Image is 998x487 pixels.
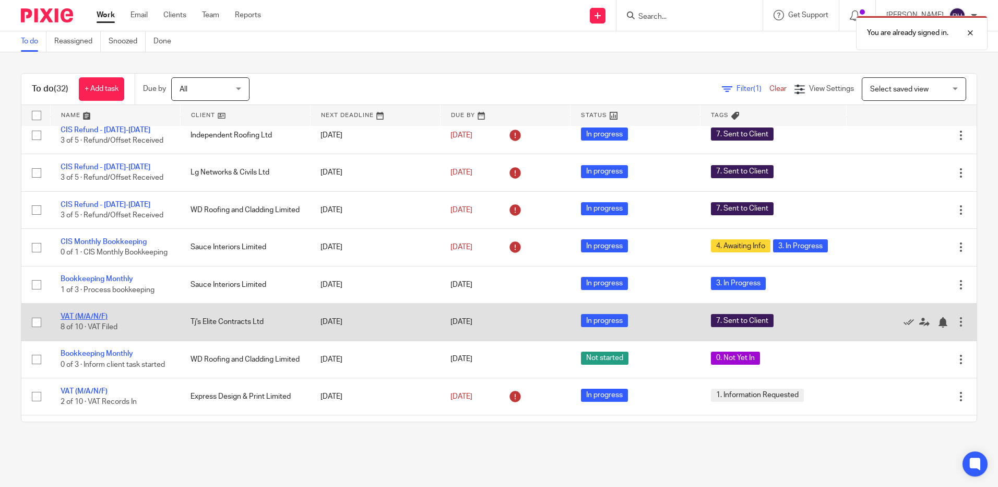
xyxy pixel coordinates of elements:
[711,165,774,178] span: 7. Sent to Client
[809,85,854,92] span: View Settings
[130,10,148,20] a: Email
[97,10,115,20] a: Work
[163,10,186,20] a: Clients
[736,85,769,92] span: Filter
[581,314,628,327] span: In progress
[61,313,108,320] a: VAT (M/A/N/F)
[61,164,150,171] a: CIS Refund - [DATE]-[DATE]
[21,8,73,22] img: Pixie
[180,86,187,93] span: All
[581,165,628,178] span: In progress
[61,238,147,246] a: CIS Monthly Bookkeeping
[310,266,440,303] td: [DATE]
[61,361,165,368] span: 0 of 3 · Inform client task started
[61,275,133,283] a: Bookkeeping Monthly
[450,318,472,326] span: [DATE]
[711,277,766,290] span: 3. In Progress
[143,84,166,94] p: Due by
[450,281,472,288] span: [DATE]
[711,202,774,215] span: 7. Sent to Client
[54,31,101,52] a: Reassigned
[180,341,310,378] td: WD Roofing and Cladding Limited
[61,175,163,182] span: 3 of 5 · Refund/Offset Received
[581,239,628,252] span: In progress
[61,212,163,219] span: 3 of 5 · Refund/Offset Received
[61,201,150,208] a: CIS Refund - [DATE]-[DATE]
[180,378,310,415] td: Express Design & Print Limited
[180,229,310,266] td: Sauce Interiors Limited
[450,132,472,139] span: [DATE]
[180,191,310,228] td: WD Roofing and Cladding Limited
[180,304,310,341] td: Tj's Elite Contracts Ltd
[904,317,919,327] a: Mark as done
[711,352,760,365] span: 0. Not Yet In
[61,388,108,395] a: VAT (M/A/N/F)
[450,356,472,363] span: [DATE]
[61,137,163,144] span: 3 of 5 · Refund/Offset Received
[711,314,774,327] span: 7. Sent to Client
[581,277,628,290] span: In progress
[61,126,150,134] a: CIS Refund - [DATE]-[DATE]
[61,286,155,294] span: 1 of 3 · Process bookkeeping
[711,112,729,118] span: Tags
[450,206,472,214] span: [DATE]
[711,389,804,402] span: 1. Information Requested
[109,31,146,52] a: Snoozed
[61,398,137,405] span: 2 of 10 · VAT Records In
[450,169,472,176] span: [DATE]
[867,28,948,38] p: You are already signed in.
[773,239,828,252] span: 3. In Progress
[450,393,472,400] span: [DATE]
[180,117,310,154] td: Independent Roofing Ltd
[310,415,440,453] td: [DATE]
[769,85,787,92] a: Clear
[870,86,929,93] span: Select saved view
[581,202,628,215] span: In progress
[581,352,628,365] span: Not started
[310,191,440,228] td: [DATE]
[235,10,261,20] a: Reports
[310,378,440,415] td: [DATE]
[711,239,770,252] span: 4. Awaiting Info
[61,350,133,357] a: Bookkeeping Monthly
[54,85,68,93] span: (32)
[581,127,628,141] span: In progress
[61,323,117,331] span: 8 of 10 · VAT Filed
[180,154,310,191] td: Lg Networks & Civils Ltd
[310,117,440,154] td: [DATE]
[310,304,440,341] td: [DATE]
[581,389,628,402] span: In progress
[202,10,219,20] a: Team
[450,243,472,251] span: [DATE]
[180,266,310,303] td: Sauce Interiors Limited
[153,31,179,52] a: Done
[180,415,310,453] td: Express Design & Print Limited
[753,85,762,92] span: (1)
[61,249,168,257] span: 0 of 1 · CIS Monthly Bookkeeping
[310,154,440,191] td: [DATE]
[32,84,68,95] h1: To do
[21,31,46,52] a: To do
[310,341,440,378] td: [DATE]
[711,127,774,141] span: 7. Sent to Client
[949,7,966,24] img: svg%3E
[79,77,124,101] a: + Add task
[310,229,440,266] td: [DATE]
